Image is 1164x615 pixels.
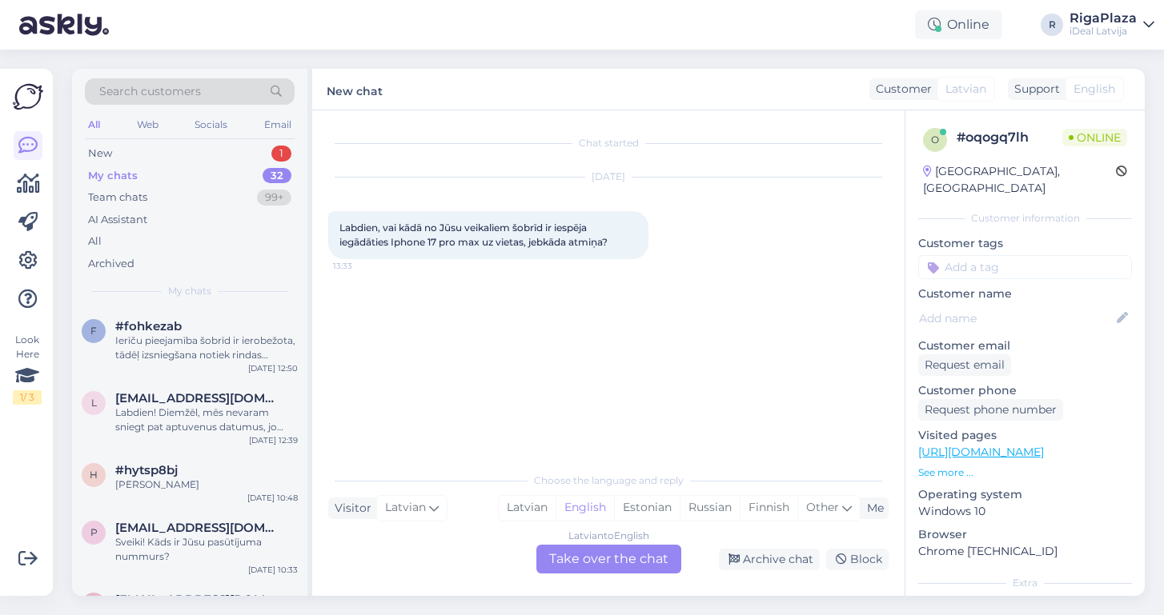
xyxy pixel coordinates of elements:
span: p [90,526,98,538]
div: [DATE] [328,170,889,184]
div: [DATE] 10:48 [247,492,298,504]
div: R [1041,14,1063,36]
p: Chrome [TECHNICAL_ID] [918,543,1132,560]
span: o [931,134,939,146]
span: English [1074,81,1115,98]
div: Customer [869,81,932,98]
p: Customer name [918,286,1132,302]
span: Search customers [99,83,201,100]
div: Archived [88,256,134,272]
p: Customer phone [918,382,1132,399]
div: Online [915,10,1002,39]
div: Choose the language and reply [328,473,889,488]
div: 1 [271,146,291,162]
input: Add a tag [918,255,1132,279]
div: Sveiki! Kāds ir Jūsu pasūtījuma nummurs? [115,535,298,564]
div: [DATE] 10:33 [248,564,298,576]
span: Labdien, vai kādā no Jūsu veikaliem šobrīd ir iespēja iegādāties Iphone 17 pro max uz vietas, jeb... [339,222,608,248]
div: Look Here [13,333,42,405]
div: RigaPlaza [1070,12,1137,25]
div: Latvian [499,496,556,520]
p: Customer tags [918,235,1132,252]
span: l [91,397,97,409]
div: AI Assistant [88,212,147,228]
div: New [88,146,112,162]
p: Customer email [918,337,1132,354]
div: Ierīču pieejamība šobrīd ir ierobežota, tādēļ izsniegšana notiek rindas kārtībā. Mēs ar Jums sazi... [115,333,298,362]
div: # oqogq7lh [957,128,1062,147]
div: Take over the chat [536,545,681,573]
div: Latvian to English [568,529,649,543]
div: Archive chat [719,549,820,570]
div: English [556,496,614,520]
div: iDeal Latvija [1070,25,1137,38]
span: Latvian [385,499,426,517]
p: Visited pages [918,427,1132,444]
div: [PERSON_NAME] [115,477,298,492]
span: My chats [168,284,211,298]
div: 99+ [257,190,291,206]
div: Block [826,549,889,570]
div: 1 / 3 [13,390,42,405]
div: Team chats [88,190,147,206]
div: [DATE] 12:50 [248,362,298,374]
input: Add name [919,309,1114,327]
div: Visitor [328,500,371,517]
span: #fohkezab [115,319,182,333]
div: All [88,234,102,250]
div: 32 [263,168,291,184]
a: RigaPlazaiDeal Latvija [1070,12,1154,38]
img: Askly Logo [13,82,43,112]
span: Other [806,500,839,514]
div: [DATE] 12:39 [249,434,298,446]
span: yuliya.mishhenko84g@gmail.com [115,593,282,607]
div: Socials [191,114,231,135]
label: New chat [327,78,383,100]
span: latcraftmc@gmail.com [115,391,282,405]
span: #hytsp8bj [115,463,178,477]
div: Extra [918,576,1132,590]
span: 13:33 [333,260,393,272]
span: h [90,469,98,481]
div: Support [1008,81,1060,98]
p: See more ... [918,465,1132,480]
p: Windows 10 [918,503,1132,520]
a: [URL][DOMAIN_NAME] [918,445,1044,459]
div: All [85,114,103,135]
span: Online [1062,129,1127,146]
span: f [90,325,97,337]
p: Operating system [918,486,1132,503]
div: Request email [918,354,1011,376]
div: Finnish [740,496,797,520]
div: Labdien! Diemžēl, mēs nevaram sniegt pat aptuvenus datumus, jo piegādes nāk nesistemātiski un pie... [115,405,298,434]
div: Request phone number [918,399,1063,421]
div: Russian [680,496,740,520]
div: Me [861,500,884,517]
div: Chat started [328,136,889,150]
div: Email [261,114,295,135]
p: Browser [918,526,1132,543]
div: Customer information [918,211,1132,226]
div: My chats [88,168,138,184]
div: Estonian [614,496,680,520]
div: Web [134,114,162,135]
div: [GEOGRAPHIC_DATA], [GEOGRAPHIC_DATA] [923,163,1116,197]
span: pitkevics96@inbox.lv [115,521,282,535]
span: Latvian [945,81,986,98]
